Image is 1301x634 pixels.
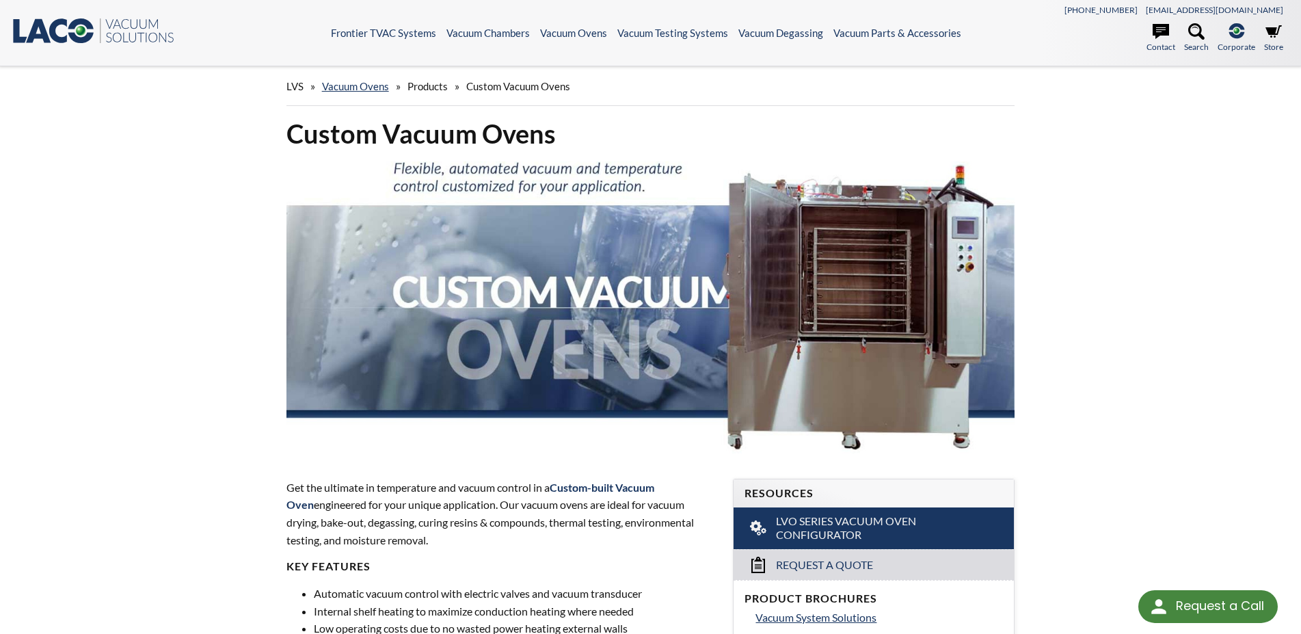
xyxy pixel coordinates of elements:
[322,80,389,92] a: Vacuum Ovens
[466,80,570,92] span: Custom Vacuum Ovens
[286,161,1015,453] img: Custom Vacuum Ovens header
[540,27,607,39] a: Vacuum Ovens
[314,603,717,620] li: Internal shelf heating to maximize conduction heating where needed
[776,514,974,543] span: LVO Series Vacuum Oven Configurator
[1264,23,1283,53] a: Store
[1184,23,1209,53] a: Search
[1146,23,1175,53] a: Contact
[1218,40,1255,53] span: Corporate
[617,27,728,39] a: Vacuum Testing Systems
[1146,5,1283,15] a: [EMAIL_ADDRESS][DOMAIN_NAME]
[745,486,1003,501] h4: Resources
[776,558,873,572] span: Request a Quote
[755,611,876,624] span: Vacuum System Solutions
[755,609,1003,626] a: Vacuum System Solutions
[286,117,1015,150] h1: Custom Vacuum Ovens
[446,27,530,39] a: Vacuum Chambers
[1176,590,1264,622] div: Request a Call
[331,27,436,39] a: Frontier TVAC Systems
[286,67,1015,106] div: » » »
[286,479,717,549] p: Get the ultimate in temperature and vacuum control in a engineered for your unique application. O...
[286,559,717,574] h4: KEY FEATURES
[745,592,1003,606] h4: Product Brochures
[407,80,448,92] span: Products
[1148,596,1170,618] img: round button
[1138,590,1278,623] div: Request a Call
[734,549,1014,580] a: Request a Quote
[734,507,1014,550] a: LVO Series Vacuum Oven Configurator
[1064,5,1138,15] a: [PHONE_NUMBER]
[833,27,961,39] a: Vacuum Parts & Accessories
[738,27,823,39] a: Vacuum Degassing
[314,585,717,603] li: Automatic vacuum control with electric valves and vacuum transducer
[286,80,304,92] span: LVS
